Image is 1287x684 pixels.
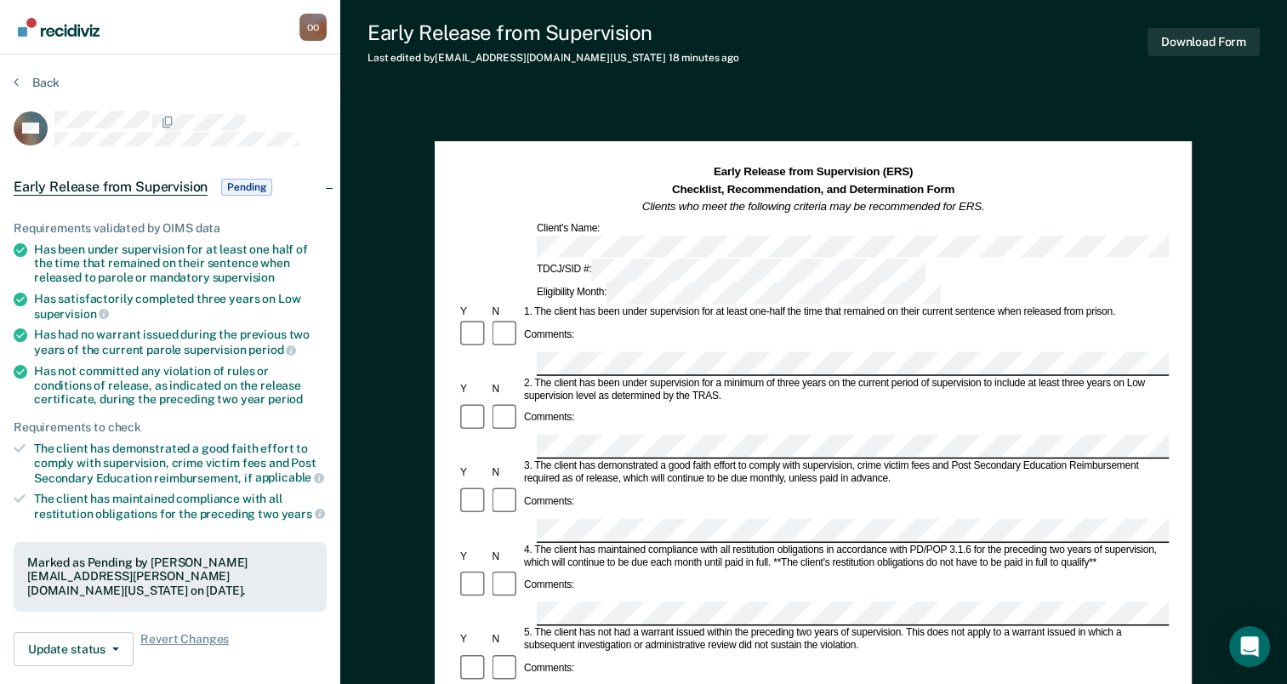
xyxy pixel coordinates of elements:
[521,377,1169,402] div: 2. The client has been under supervision for a minimum of three years on the current period of su...
[458,383,489,396] div: Y
[18,18,100,37] img: Recidiviz
[458,306,489,319] div: Y
[490,306,521,319] div: N
[490,466,521,479] div: N
[34,307,109,321] span: supervision
[521,306,1169,319] div: 1. The client has been under supervision for at least one-half the time that remained on their cu...
[140,632,229,666] span: Revert Changes
[213,271,275,284] span: supervision
[367,52,739,64] div: Last edited by [EMAIL_ADDRESS][DOMAIN_NAME][US_STATE]
[521,495,577,508] div: Comments:
[34,492,327,521] div: The client has maintained compliance with all restitution obligations for the preceding two
[521,460,1169,486] div: 3. The client has demonstrated a good faith effort to comply with supervision, crime victim fees ...
[521,328,577,341] div: Comments:
[282,507,325,521] span: years
[458,634,489,647] div: Y
[521,412,577,425] div: Comments:
[255,470,324,484] span: applicable
[672,183,954,196] strong: Checklist, Recommendation, and Determination Form
[521,579,577,592] div: Comments:
[14,420,327,435] div: Requirements to check
[367,20,739,45] div: Early Release from Supervision
[534,282,943,305] div: Eligibility Month:
[490,550,521,563] div: N
[714,166,913,179] strong: Early Release from Supervision (ERS)
[14,75,60,90] button: Back
[490,383,521,396] div: N
[268,392,303,406] span: period
[34,364,327,407] div: Has not committed any violation of rules or conditions of release, as indicated on the release ce...
[669,52,739,64] span: 18 minutes ago
[521,663,577,675] div: Comments:
[458,550,489,563] div: Y
[14,632,134,666] button: Update status
[534,259,928,282] div: TDCJ/SID #:
[1147,28,1260,56] button: Download Form
[299,14,327,41] button: Profile dropdown button
[521,627,1169,653] div: 5. The client has not had a warrant issued within the preceding two years of supervision. This do...
[642,200,985,213] em: Clients who meet the following criteria may be recommended for ERS.
[521,544,1169,569] div: 4. The client has maintained compliance with all restitution obligations in accordance with PD/PO...
[34,292,327,321] div: Has satisfactorily completed three years on Low
[34,328,327,356] div: Has had no warrant issued during the previous two years of the current parole supervision
[299,14,327,41] div: O O
[490,634,521,647] div: N
[248,343,296,356] span: period
[14,179,208,196] span: Early Release from Supervision
[458,466,489,479] div: Y
[221,179,272,196] span: Pending
[1229,626,1270,667] div: Open Intercom Messenger
[34,242,327,285] div: Has been under supervision for at least one half of the time that remained on their sentence when...
[34,442,327,485] div: The client has demonstrated a good faith effort to comply with supervision, crime victim fees and...
[27,556,313,598] div: Marked as Pending by [PERSON_NAME][EMAIL_ADDRESS][PERSON_NAME][DOMAIN_NAME][US_STATE] on [DATE].
[14,221,327,236] div: Requirements validated by OIMS data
